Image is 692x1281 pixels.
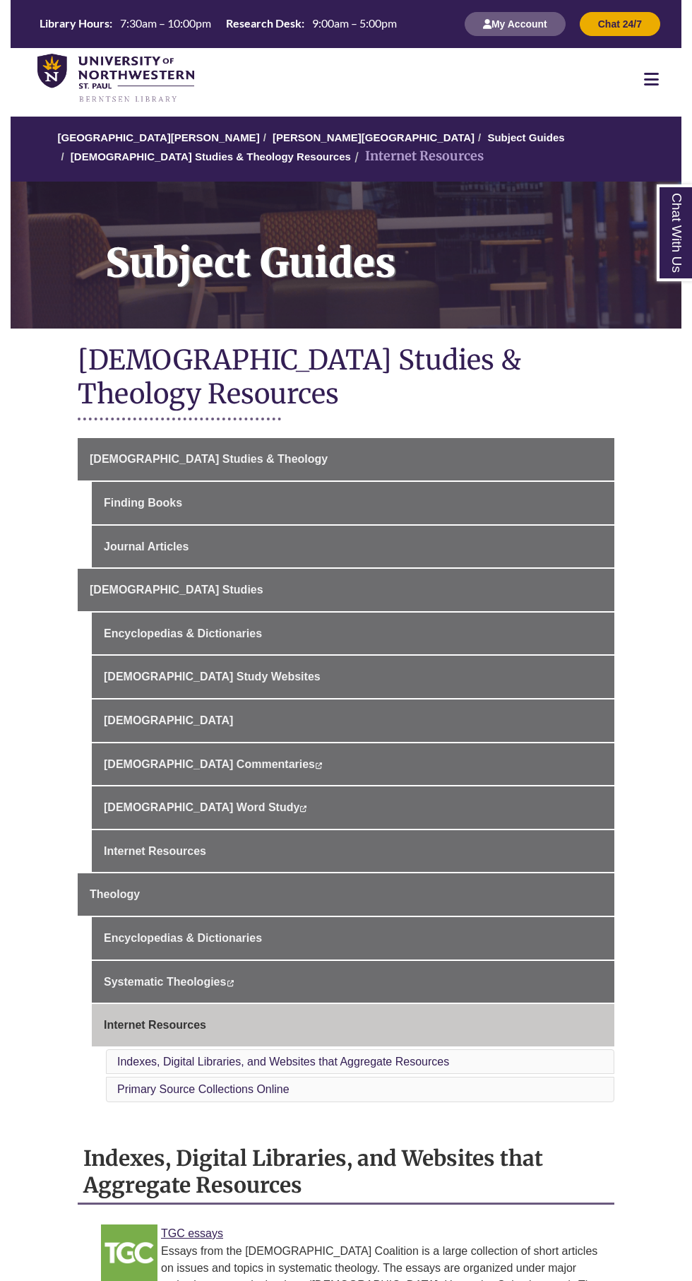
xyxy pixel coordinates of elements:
[92,743,614,786] a: [DEMOGRAPHIC_DATA] Commentaries
[78,1140,614,1205] h2: Indexes, Digital Libraries, and Websites that Aggregate Resources
[90,182,681,310] h1: Subject Guides
[580,18,660,30] a: Chat 24/7
[78,438,614,1105] div: Guide Page Menu
[90,453,328,465] span: [DEMOGRAPHIC_DATA] Studies & Theology
[92,961,614,1003] a: Systematic Theologies
[101,1224,157,1281] img: Link to TGC Essays
[487,131,564,143] a: Subject Guides
[90,888,140,900] span: Theology
[92,526,614,568] a: Journal Articles
[58,131,260,143] a: [GEOGRAPHIC_DATA][PERSON_NAME]
[78,343,614,414] h1: [DEMOGRAPHIC_DATA] Studies & Theology Resources
[580,12,660,36] button: Chat 24/7
[315,762,323,769] i: This link opens in a new window
[226,980,234,986] i: This link opens in a new window
[92,1004,614,1046] a: Internet Resources
[273,131,475,143] a: [PERSON_NAME][GEOGRAPHIC_DATA]
[220,16,306,31] th: Research Desk:
[71,150,351,163] a: [DEMOGRAPHIC_DATA] Studies & Theology Resources
[299,805,307,812] i: This link opens in a new window
[465,12,566,36] button: My Account
[11,182,681,329] a: Subject Guides
[92,786,614,829] a: [DEMOGRAPHIC_DATA] Word Study
[92,482,614,524] a: Finding Books
[90,584,263,596] span: [DEMOGRAPHIC_DATA] Studies
[120,16,211,30] span: 7:30am – 10:00pm
[78,569,614,611] a: [DEMOGRAPHIC_DATA] Studies
[78,873,614,916] a: Theology
[34,16,114,31] th: Library Hours:
[92,917,614,960] a: Encyclopedias & Dictionaries
[92,830,614,873] a: Internet Resources
[92,656,614,698] a: [DEMOGRAPHIC_DATA] Study Websites
[34,16,402,33] a: Hours Today
[117,1056,449,1068] a: Indexes, Digital Libraries, and Websites that Aggregate Resources
[465,18,566,30] a: My Account
[312,16,397,30] span: 9:00am – 5:00pm
[351,146,484,167] li: Internet Resources
[161,1227,223,1239] a: Link to TGC Essays TGC essays
[117,1083,290,1095] a: Primary Source Collections Online
[78,438,614,480] a: [DEMOGRAPHIC_DATA] Studies & Theology
[92,699,614,742] a: [DEMOGRAPHIC_DATA]
[34,16,402,31] table: Hours Today
[92,613,614,655] a: Encyclopedias & Dictionaries
[37,54,194,103] img: UNWSP Library Logo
